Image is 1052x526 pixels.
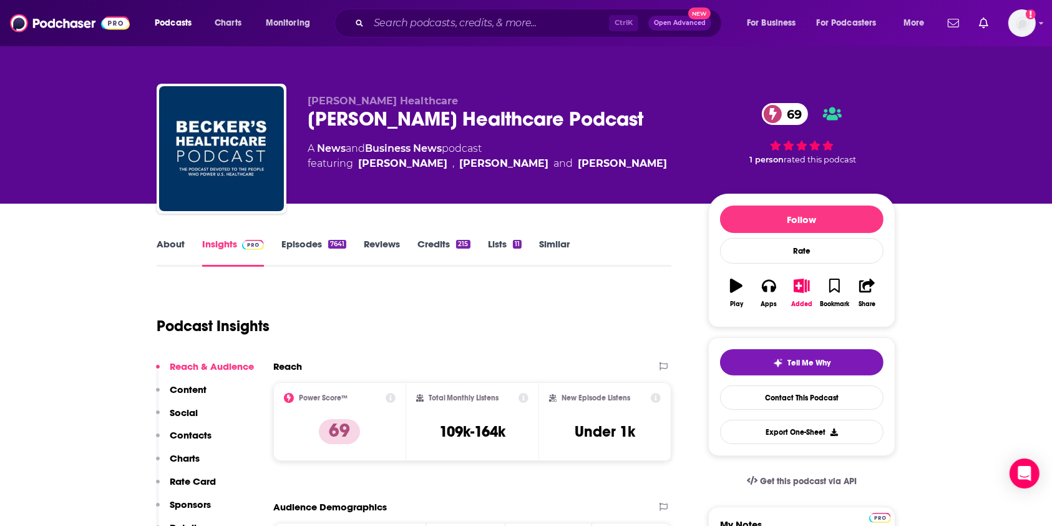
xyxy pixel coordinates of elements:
span: Monitoring [266,14,310,32]
a: Reviews [364,238,400,267]
div: 69 1 personrated this podcast [708,95,895,172]
button: Rate Card [156,475,216,499]
h2: Total Monthly Listens [429,394,499,402]
a: Charts [207,13,249,33]
div: Play [730,300,743,308]
svg: Add a profile image [1026,9,1036,19]
span: Tell Me Why [788,358,831,368]
div: Open Intercom Messenger [1010,459,1040,489]
button: Follow [720,206,884,233]
p: Social [170,407,198,419]
a: Episodes7641 [281,238,346,267]
h2: New Episode Listens [562,394,630,402]
img: Podchaser - Follow, Share and Rate Podcasts [10,11,130,35]
h3: 109k-164k [439,422,505,441]
a: Lists11 [488,238,522,267]
input: Search podcasts, credits, & more... [369,13,609,33]
button: Play [720,270,752,315]
a: Similar [539,238,570,267]
span: Ctrl K [609,15,638,31]
button: Social [156,407,198,430]
button: Share [851,270,884,315]
h2: Power Score™ [299,394,348,402]
img: Podchaser Pro [242,240,264,250]
img: User Profile [1008,9,1036,37]
span: and [346,142,365,154]
span: New [688,7,711,19]
div: Share [859,300,875,308]
button: Added [786,270,818,315]
span: 69 [774,103,808,125]
span: For Podcasters [817,14,877,32]
button: Open AdvancedNew [648,16,711,31]
span: More [903,14,925,32]
button: tell me why sparkleTell Me Why [720,349,884,375]
h3: Under 1k [575,422,635,441]
button: open menu [738,13,812,33]
p: Charts [170,452,200,464]
h2: Audience Demographics [273,501,387,513]
button: open menu [257,13,326,33]
button: Bookmark [818,270,850,315]
h1: Podcast Insights [157,317,270,335]
button: Sponsors [156,499,211,522]
span: Charts [215,14,241,32]
p: Contacts [170,429,212,441]
button: Contacts [156,429,212,452]
div: A podcast [308,141,667,171]
div: 7641 [328,240,346,249]
p: Reach & Audience [170,360,254,372]
a: Get this podcast via API [737,466,867,497]
span: Logged in as gmalloy [1008,9,1036,37]
span: Podcasts [155,14,192,32]
a: Business News [365,142,442,154]
div: Search podcasts, credits, & more... [346,9,734,37]
button: Export One-Sheet [720,420,884,444]
div: Rate [720,238,884,264]
span: For Business [747,14,796,32]
div: Apps [761,300,777,308]
a: 69 [762,103,808,125]
span: featuring [308,156,667,171]
a: InsightsPodchaser Pro [202,238,264,267]
span: rated this podcast [784,155,856,164]
img: tell me why sparkle [773,358,783,368]
span: and [553,156,573,171]
button: Charts [156,452,200,475]
button: open menu [809,13,895,33]
button: Content [156,384,207,407]
a: Pro website [869,511,891,523]
span: [PERSON_NAME] Healthcare [308,95,458,107]
div: Bookmark [820,300,849,308]
p: 69 [319,419,360,444]
div: [PERSON_NAME] [578,156,667,171]
button: Reach & Audience [156,360,254,384]
button: Apps [752,270,785,315]
div: Added [791,300,812,308]
button: open menu [895,13,940,33]
span: Open Advanced [654,20,706,26]
a: Credits215 [417,238,470,267]
a: Show notifications dropdown [974,12,993,34]
img: Becker’s Healthcare Podcast [159,86,284,211]
button: Show profile menu [1008,9,1036,37]
button: open menu [146,13,208,33]
p: Content [170,384,207,395]
p: Sponsors [170,499,211,510]
a: About [157,238,185,267]
a: Contact This Podcast [720,385,884,410]
a: Show notifications dropdown [943,12,964,34]
div: 11 [513,240,522,249]
span: , [452,156,454,171]
a: Scott Becker [358,156,447,171]
a: News [317,142,346,154]
h2: Reach [273,360,302,372]
div: 215 [456,240,470,249]
div: [PERSON_NAME] [459,156,548,171]
span: 1 person [749,155,784,164]
span: Get this podcast via API [760,476,857,487]
p: Rate Card [170,475,216,487]
img: Podchaser Pro [869,513,891,523]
